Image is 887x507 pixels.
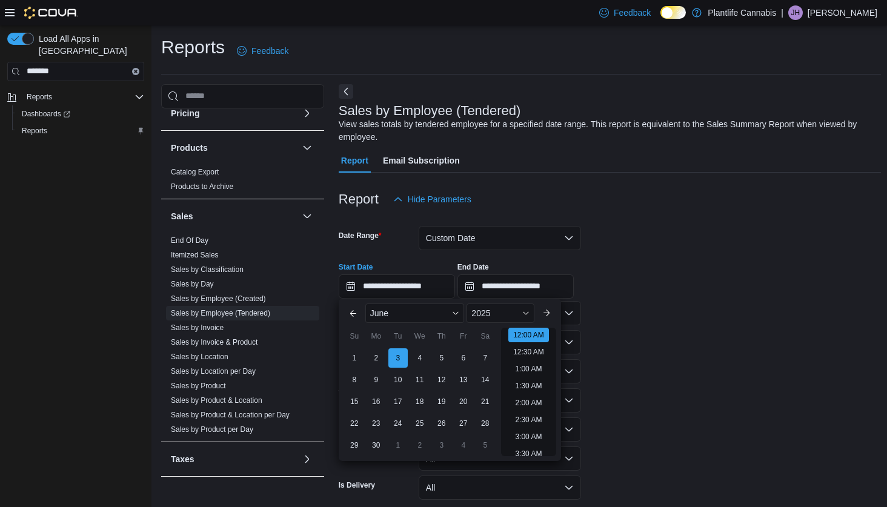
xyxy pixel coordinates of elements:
h3: Sales by Employee (Tendered) [339,104,521,118]
a: Sales by Employee (Created) [171,294,266,303]
div: day-1 [388,436,408,455]
span: Report [341,148,368,173]
p: Plantlife Cannabis [708,5,776,20]
li: 3:00 AM [510,429,546,444]
h3: Report [339,192,379,207]
div: Button. Open the month selector. June is currently selected. [365,303,465,323]
div: day-19 [432,392,451,411]
div: Su [345,326,364,346]
button: Pricing [300,106,314,121]
span: Hide Parameters [408,193,471,205]
h3: Sales [171,210,193,222]
div: day-10 [388,370,408,389]
input: Press the down key to enter a popover containing a calendar. Press the escape key to close the po... [339,274,455,299]
span: 2025 [471,308,490,318]
li: 12:00 AM [508,328,549,342]
button: Products [171,142,297,154]
span: Reports [17,124,144,138]
div: day-22 [345,414,364,433]
div: day-15 [345,392,364,411]
img: Cova [24,7,78,19]
li: 2:30 AM [510,413,546,427]
a: Sales by Product & Location [171,396,262,405]
button: Open list of options [564,337,574,347]
h3: Products [171,142,208,154]
button: Custom Date [419,226,581,250]
div: day-11 [410,370,430,389]
h1: Reports [161,35,225,59]
span: Dashboards [22,109,70,119]
span: Sales by Location [171,352,228,362]
a: Sales by Product & Location per Day [171,411,290,419]
span: Sales by Product per Day [171,425,253,434]
p: | [781,5,783,20]
li: 1:00 AM [510,362,546,376]
button: Reports [2,88,149,105]
div: day-1 [345,348,364,368]
li: 1:30 AM [510,379,546,393]
button: Next [339,84,353,99]
p: [PERSON_NAME] [808,5,877,20]
span: Sales by Employee (Tendered) [171,308,270,318]
label: Start Date [339,262,373,272]
span: Load All Apps in [GEOGRAPHIC_DATA] [34,33,144,57]
div: Tu [388,326,408,346]
div: day-5 [476,436,495,455]
a: Sales by Location per Day [171,367,256,376]
button: Next month [537,303,556,323]
div: Products [161,165,324,199]
div: day-30 [367,436,386,455]
span: Sales by Invoice & Product [171,337,257,347]
div: Jodi Hamilton [788,5,803,20]
div: day-6 [454,348,473,368]
div: day-21 [476,392,495,411]
button: Previous Month [344,303,363,323]
span: Catalog Export [171,167,219,177]
button: Open list of options [564,396,574,405]
div: day-16 [367,392,386,411]
span: Reports [27,92,52,102]
button: Reports [22,90,57,104]
a: Sales by Product [171,382,226,390]
div: day-5 [432,348,451,368]
a: Sales by Day [171,280,214,288]
a: Dashboards [17,107,75,121]
ul: Time [501,328,556,456]
span: Itemized Sales [171,250,219,260]
h3: Taxes [171,453,194,465]
button: Products [300,141,314,155]
div: Fr [454,326,473,346]
a: Feedback [594,1,656,25]
div: day-8 [345,370,364,389]
button: Pricing [171,107,297,119]
span: Feedback [251,45,288,57]
div: day-12 [432,370,451,389]
span: Dashboards [17,107,144,121]
button: All [419,476,581,500]
span: Sales by Day [171,279,214,289]
li: 2:00 AM [510,396,546,410]
button: Hide Parameters [388,187,476,211]
span: June [370,308,388,318]
input: Press the down key to open a popover containing a calendar. [457,274,574,299]
div: day-20 [454,392,473,411]
div: day-9 [367,370,386,389]
a: End Of Day [171,236,208,245]
h3: Pricing [171,107,199,119]
a: Itemized Sales [171,251,219,259]
div: We [410,326,430,346]
span: Reports [22,126,47,136]
button: Open list of options [564,308,574,318]
span: Sales by Product & Location per Day [171,410,290,420]
div: day-25 [410,414,430,433]
div: day-27 [454,414,473,433]
div: day-17 [388,392,408,411]
nav: Complex example [7,84,144,171]
span: Sales by Employee (Created) [171,294,266,303]
div: day-29 [345,436,364,455]
a: Products to Archive [171,182,233,191]
li: 3:30 AM [510,446,546,461]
